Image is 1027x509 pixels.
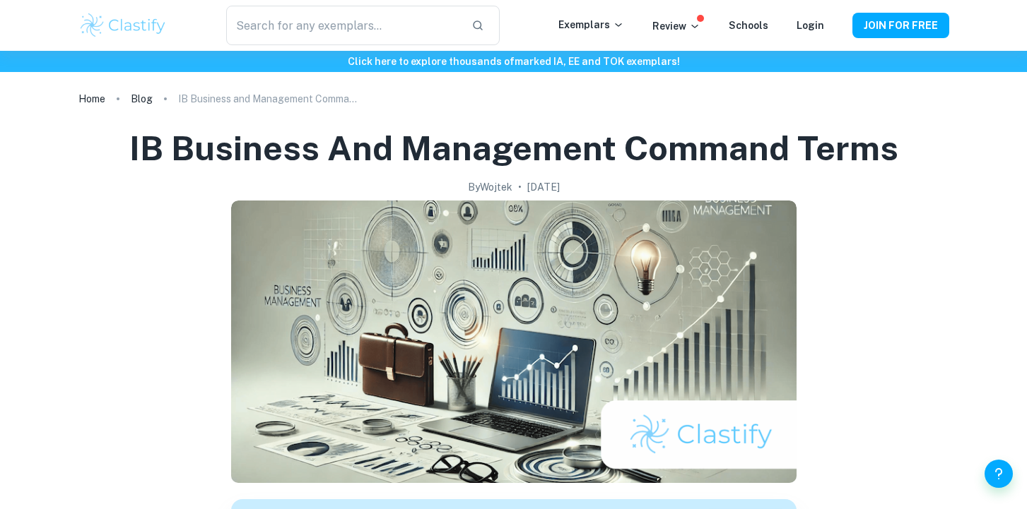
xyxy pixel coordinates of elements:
[3,54,1024,69] h6: Click here to explore thousands of marked IA, EE and TOK exemplars !
[797,20,824,31] a: Login
[852,13,949,38] button: JOIN FOR FREE
[178,91,362,107] p: IB Business and Management Command Terms
[729,20,768,31] a: Schools
[985,460,1013,488] button: Help and Feedback
[527,179,560,195] h2: [DATE]
[231,200,797,483] img: IB Business and Management Command Terms cover image
[131,89,153,109] a: Blog
[226,6,459,45] input: Search for any exemplars...
[518,179,522,195] p: •
[78,11,168,40] img: Clastify logo
[129,126,898,171] h1: IB Business and Management Command Terms
[558,17,624,32] p: Exemplars
[652,18,700,34] p: Review
[468,179,512,195] h2: By Wojtek
[78,89,105,109] a: Home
